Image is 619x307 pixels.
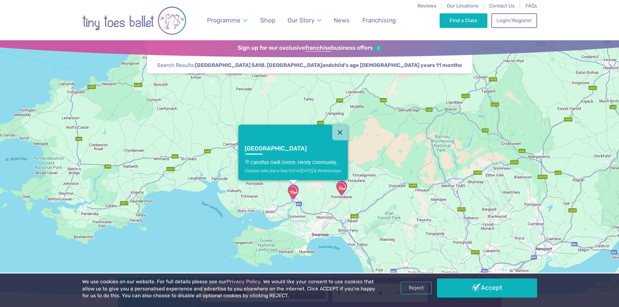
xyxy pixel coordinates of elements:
[285,184,301,200] div: Canolfan Gwili Centre: Hendy Community…
[359,13,399,28] a: Franchising
[401,282,432,294] a: Reject
[333,180,350,196] div: Y Stiwdio
[362,17,396,24] span: Franchising
[437,278,537,297] a: Accept
[331,13,353,28] a: News
[305,45,331,52] strong: franchise
[245,145,330,152] h3: [GEOGRAPHIC_DATA]
[257,13,278,28] a: Shop
[301,168,342,173] span: [DATE] & Wednesdays
[418,3,436,9] a: Reviews
[238,140,348,180] a: [GEOGRAPHIC_DATA]Canolfan Gwili Centre: Hendy Community…Classes take place Sep-Oct on[DATE] & Wed...
[195,62,462,68] strong: and
[195,62,322,69] span: [GEOGRAPHIC_DATA] SA18, [GEOGRAPHIC_DATA]
[284,13,324,28] a: Our Story
[440,13,487,28] a: Find a Class
[238,45,381,52] a: Sign up for our exclusivefranchisebusiness offers
[334,17,350,24] span: News
[260,17,275,24] span: Shop
[82,4,186,37] img: tiny toes ballet
[447,3,479,9] a: Our Locations
[204,13,250,28] a: Programme
[226,279,261,285] a: Privacy Policy
[525,3,537,9] a: FAQs
[288,17,315,24] span: Our Story
[245,168,342,173] div: Classes take place Sep-Oct on
[332,62,462,69] span: child's age [DEMOGRAPHIC_DATA] years 11 months
[245,160,342,165] p: Canolfan Gwili Centre: Hendy Community…
[332,125,348,140] button: Close
[82,278,378,300] p: We use cookies on our website. For full details please see our . We would like your consent to us...
[491,13,537,28] a: Login/Register
[207,17,240,24] span: Programme
[489,3,515,9] a: Contact Us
